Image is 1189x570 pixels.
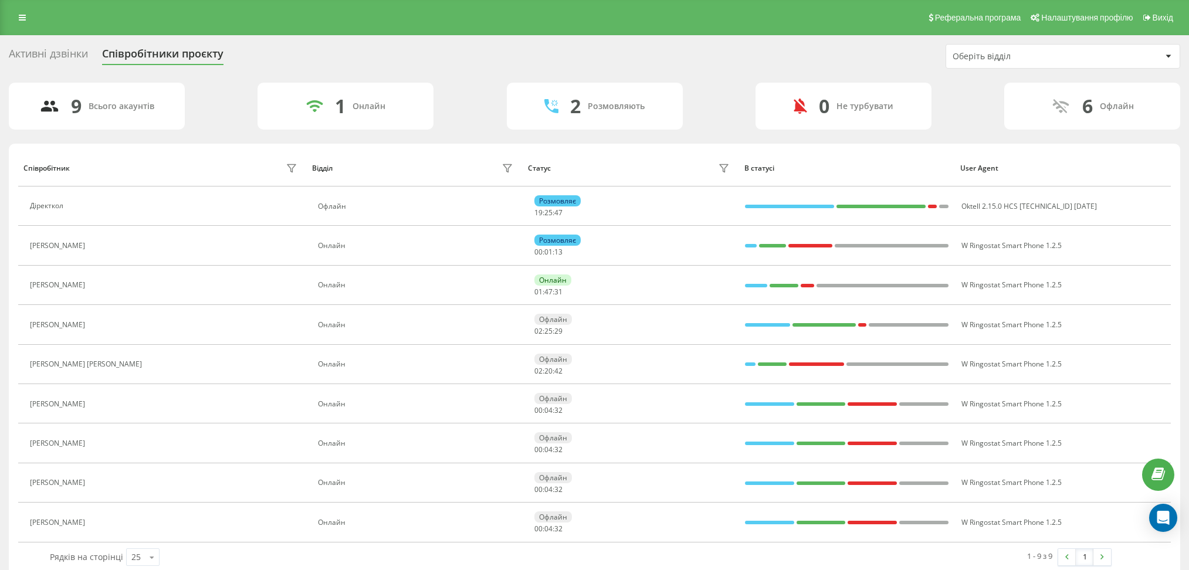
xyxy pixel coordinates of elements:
[534,445,543,454] span: 00
[30,321,88,329] div: [PERSON_NAME]
[534,287,543,297] span: 01
[318,400,516,408] div: Онлайн
[534,486,563,494] div: : :
[312,164,333,172] div: Відділ
[23,164,70,172] div: Співробітник
[534,524,543,534] span: 00
[961,201,1097,211] span: Oktell 2.15.0 HCS [TECHNICAL_ID] [DATE]
[71,95,82,117] div: 9
[544,208,553,218] span: 25
[534,274,571,286] div: Онлайн
[9,48,88,66] div: Активні дзвінки
[961,280,1062,290] span: W Ringostat Smart Phone 1.2.5
[819,95,829,117] div: 0
[544,366,553,376] span: 20
[544,524,553,534] span: 04
[534,405,543,415] span: 00
[544,405,553,415] span: 04
[554,405,563,415] span: 32
[534,446,563,454] div: : :
[534,327,563,335] div: : :
[1076,549,1093,565] a: 1
[318,202,516,211] div: Офлайн
[961,477,1062,487] span: W Ringostat Smart Phone 1.2.5
[534,484,543,494] span: 00
[318,439,516,447] div: Онлайн
[554,484,563,494] span: 32
[534,208,543,218] span: 19
[836,101,893,111] div: Не турбувати
[318,360,516,368] div: Онлайн
[318,321,516,329] div: Онлайн
[534,354,572,365] div: Офлайн
[30,518,88,527] div: [PERSON_NAME]
[534,248,563,256] div: : :
[30,439,88,447] div: [PERSON_NAME]
[534,472,572,483] div: Офлайн
[534,366,543,376] span: 02
[570,95,581,117] div: 2
[544,484,553,494] span: 04
[534,195,581,206] div: Розмовляє
[588,101,645,111] div: Розмовляють
[534,209,563,217] div: : :
[318,281,516,289] div: Онлайн
[554,247,563,257] span: 13
[554,445,563,454] span: 32
[554,287,563,297] span: 31
[30,400,88,408] div: [PERSON_NAME]
[554,208,563,218] span: 47
[318,518,516,527] div: Онлайн
[961,438,1062,448] span: W Ringostat Smart Phone 1.2.5
[1153,13,1173,22] span: Вихід
[534,314,572,325] div: Офлайн
[1100,101,1134,111] div: Офлайн
[131,551,141,563] div: 25
[30,242,88,250] div: [PERSON_NAME]
[534,288,563,296] div: : :
[953,52,1093,62] div: Оберіть відділ
[335,95,345,117] div: 1
[1149,504,1177,532] div: Open Intercom Messenger
[534,525,563,533] div: : :
[534,432,572,443] div: Офлайн
[960,164,1166,172] div: User Agent
[534,406,563,415] div: : :
[534,393,572,404] div: Офлайн
[554,524,563,534] span: 32
[528,164,551,172] div: Статус
[554,326,563,336] span: 29
[30,202,66,210] div: Діректкол
[554,366,563,376] span: 42
[544,445,553,454] span: 04
[1027,550,1052,562] div: 1 - 9 з 9
[534,235,581,246] div: Розмовляє
[544,326,553,336] span: 25
[961,320,1062,330] span: W Ringostat Smart Phone 1.2.5
[89,101,154,111] div: Всього акаунтів
[534,326,543,336] span: 02
[102,48,223,66] div: Співробітники проєкту
[961,517,1062,527] span: W Ringostat Smart Phone 1.2.5
[544,287,553,297] span: 47
[534,247,543,257] span: 00
[50,551,123,562] span: Рядків на сторінці
[353,101,385,111] div: Онлайн
[935,13,1021,22] span: Реферальна програма
[318,242,516,250] div: Онлайн
[1082,95,1093,117] div: 6
[544,247,553,257] span: 01
[30,479,88,487] div: [PERSON_NAME]
[318,479,516,487] div: Онлайн
[30,281,88,289] div: [PERSON_NAME]
[961,240,1062,250] span: W Ringostat Smart Phone 1.2.5
[744,164,950,172] div: В статусі
[961,399,1062,409] span: W Ringostat Smart Phone 1.2.5
[534,511,572,522] div: Офлайн
[534,367,563,375] div: : :
[30,360,145,368] div: [PERSON_NAME] [PERSON_NAME]
[961,359,1062,369] span: W Ringostat Smart Phone 1.2.5
[1041,13,1133,22] span: Налаштування профілю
